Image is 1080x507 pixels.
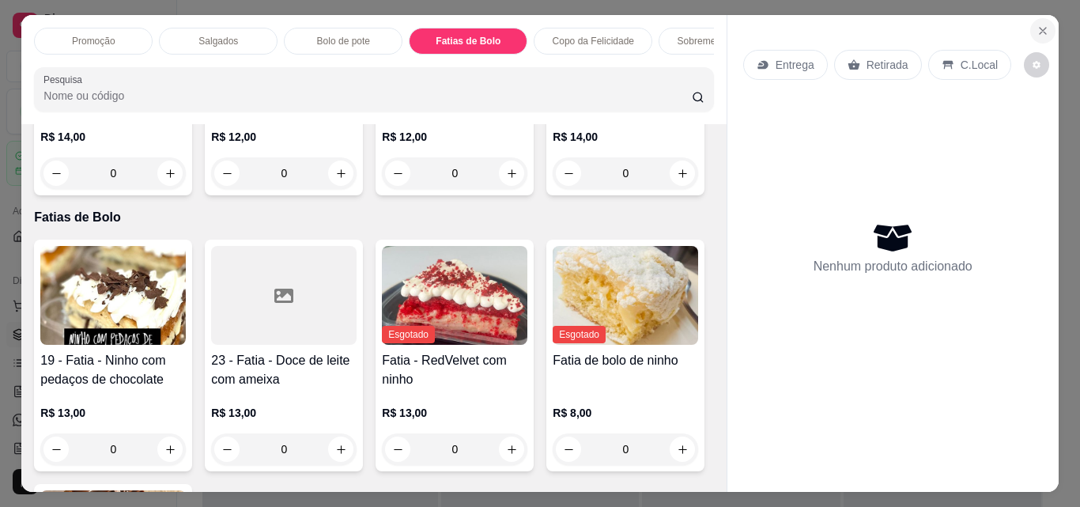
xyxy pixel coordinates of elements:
[867,57,908,73] p: Retirada
[499,161,524,186] button: increase-product-quantity
[553,351,698,370] h4: Fatia de bolo de ninho
[317,35,370,47] p: Bolo de pote
[211,129,357,145] p: R$ 12,00
[40,405,186,421] p: R$ 13,00
[385,161,410,186] button: decrease-product-quantity
[556,161,581,186] button: decrease-product-quantity
[328,161,353,186] button: increase-product-quantity
[385,437,410,462] button: decrease-product-quantity
[553,129,698,145] p: R$ 14,00
[553,246,698,345] img: product-image
[961,57,998,73] p: C.Local
[40,351,186,389] h4: 19 - Fatia - Ninho com pedaços de chocolate
[1030,18,1055,44] button: Close
[382,326,435,343] span: Esgotado
[556,437,581,462] button: decrease-product-quantity
[553,326,606,343] span: Esgotado
[553,405,698,421] p: R$ 8,00
[670,161,695,186] button: increase-product-quantity
[43,161,69,186] button: decrease-product-quantity
[776,57,814,73] p: Entrega
[1024,52,1049,78] button: decrease-product-quantity
[814,257,972,276] p: Nenhum produto adicionado
[382,351,527,389] h4: Fatia - RedVelvet com ninho
[382,405,527,421] p: R$ 13,00
[382,246,527,345] img: product-image
[211,405,357,421] p: R$ 13,00
[670,437,695,462] button: increase-product-quantity
[43,73,88,86] label: Pesquisa
[34,208,713,227] p: Fatias de Bolo
[436,35,500,47] p: Fatias de Bolo
[211,351,357,389] h4: 23 - Fatia - Doce de leite com ameixa
[40,129,186,145] p: R$ 14,00
[328,437,353,462] button: increase-product-quantity
[40,246,186,345] img: product-image
[499,437,524,462] button: increase-product-quantity
[72,35,115,47] p: Promoção
[157,437,183,462] button: increase-product-quantity
[214,161,240,186] button: decrease-product-quantity
[198,35,238,47] p: Salgados
[214,437,240,462] button: decrease-product-quantity
[678,35,759,47] p: Sobremesa Gelada
[157,161,183,186] button: increase-product-quantity
[43,88,692,104] input: Pesquisa
[43,437,69,462] button: decrease-product-quantity
[382,129,527,145] p: R$ 12,00
[553,35,634,47] p: Copo da Felicidade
